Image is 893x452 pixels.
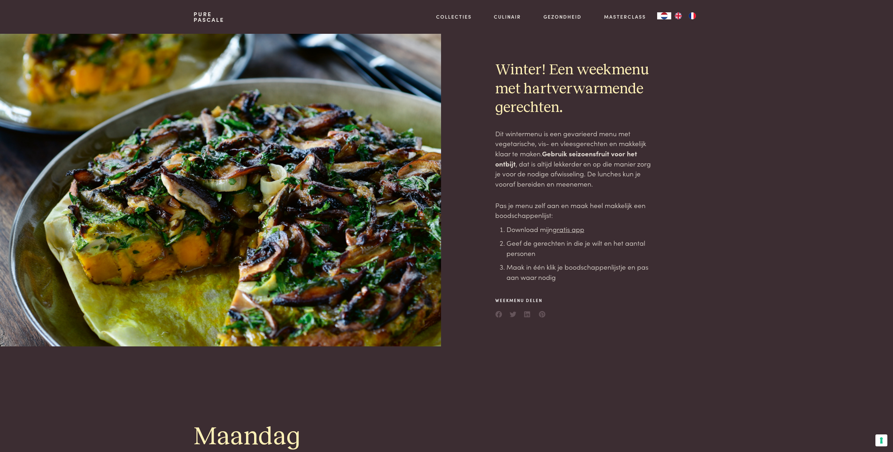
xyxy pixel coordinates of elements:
li: Maak in één klik je boodschappenlijstje en pas aan waar nodig [507,262,656,282]
div: Language [657,12,671,19]
a: Collecties [436,13,472,20]
strong: Gebruik seizoensfruit voor het ontbijt [495,149,637,168]
a: Gezondheid [543,13,581,20]
li: Download mijn [507,224,656,234]
a: Culinair [494,13,521,20]
button: Uw voorkeuren voor toestemming voor trackingtechnologieën [875,434,887,446]
a: FR [685,12,699,19]
p: Dit wintermenu is een gevarieerd menu met vegetarische, vis- en vleesgerechten en makkelijk klaar... [495,128,656,189]
p: Pas je menu zelf aan en maak heel makkelijk een boodschappenlijst: [495,200,656,220]
aside: Language selected: Nederlands [657,12,699,19]
a: Masterclass [604,13,646,20]
span: Weekmenu delen [495,297,546,303]
li: Geef de gerechten in die je wilt en het aantal personen [507,238,656,258]
a: PurePascale [194,11,224,23]
a: EN [671,12,685,19]
ul: Language list [671,12,699,19]
a: gratis app [553,224,584,234]
a: NL [657,12,671,19]
h2: Winter! Een weekmenu met hartverwarmende gerechten. [495,61,656,117]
